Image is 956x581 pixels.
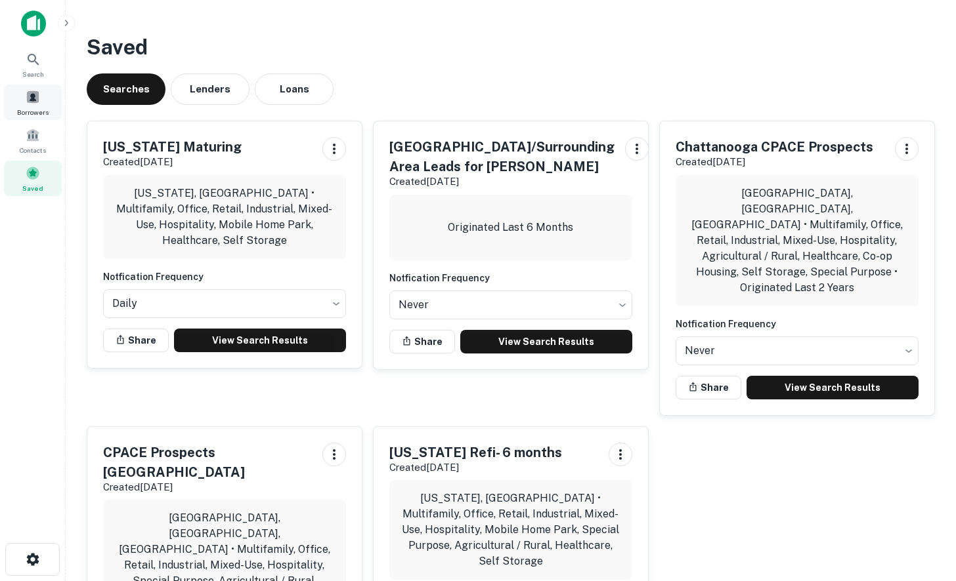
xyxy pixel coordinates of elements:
button: Share [389,330,455,353]
p: [US_STATE], [GEOGRAPHIC_DATA] • Multifamily, Office, Retail, Industrial, Mixed-Use, Hospitality, ... [400,491,622,569]
a: View Search Results [174,329,346,352]
span: Saved [22,183,43,193]
img: capitalize-icon.png [21,10,46,37]
h5: [US_STATE] Maturing [103,137,242,157]
p: [GEOGRAPHIC_DATA], [GEOGRAPHIC_DATA], [GEOGRAPHIC_DATA] • Multifamily, Office, Retail, Industrial... [686,186,908,296]
span: Borrowers [17,107,49,117]
p: Created [DATE] [676,154,873,170]
button: Share [676,376,741,399]
h6: Notfication Frequency [676,317,919,331]
a: View Search Results [460,330,632,353]
a: Search [4,47,62,82]
h5: Chattanooga CPACE Prospects [676,137,873,157]
h5: [GEOGRAPHIC_DATA]/Surrounding Area Leads for [PERSON_NAME] [389,137,615,176]
div: Without label [103,285,346,322]
button: Loans [255,73,334,105]
p: Created [DATE] [103,154,242,170]
p: [US_STATE], [GEOGRAPHIC_DATA] • Multifamily, Office, Retail, Industrial, Mixed-Use, Hospitality, ... [114,186,336,249]
a: Saved [4,161,62,196]
a: Contacts [4,123,62,158]
div: Without label [676,332,919,369]
h6: Notfication Frequency [389,271,632,285]
button: Searches [87,73,165,105]
p: Created [DATE] [389,460,562,475]
div: Without label [389,287,632,323]
h3: Saved [87,31,935,63]
a: Borrowers [4,85,62,120]
span: Search [22,69,44,79]
p: Created [DATE] [103,479,312,495]
p: Created [DATE] [389,174,615,190]
iframe: Chat Widget [890,476,956,539]
h5: CPACE Prospects [GEOGRAPHIC_DATA] [103,443,312,482]
button: Lenders [171,73,250,105]
a: View Search Results [747,376,919,399]
h5: [US_STATE] Refi- 6 months [389,443,562,462]
span: Contacts [20,145,46,155]
p: Originated Last 6 Months [448,220,573,235]
h6: Notfication Frequency [103,270,346,284]
button: Share [103,329,169,352]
